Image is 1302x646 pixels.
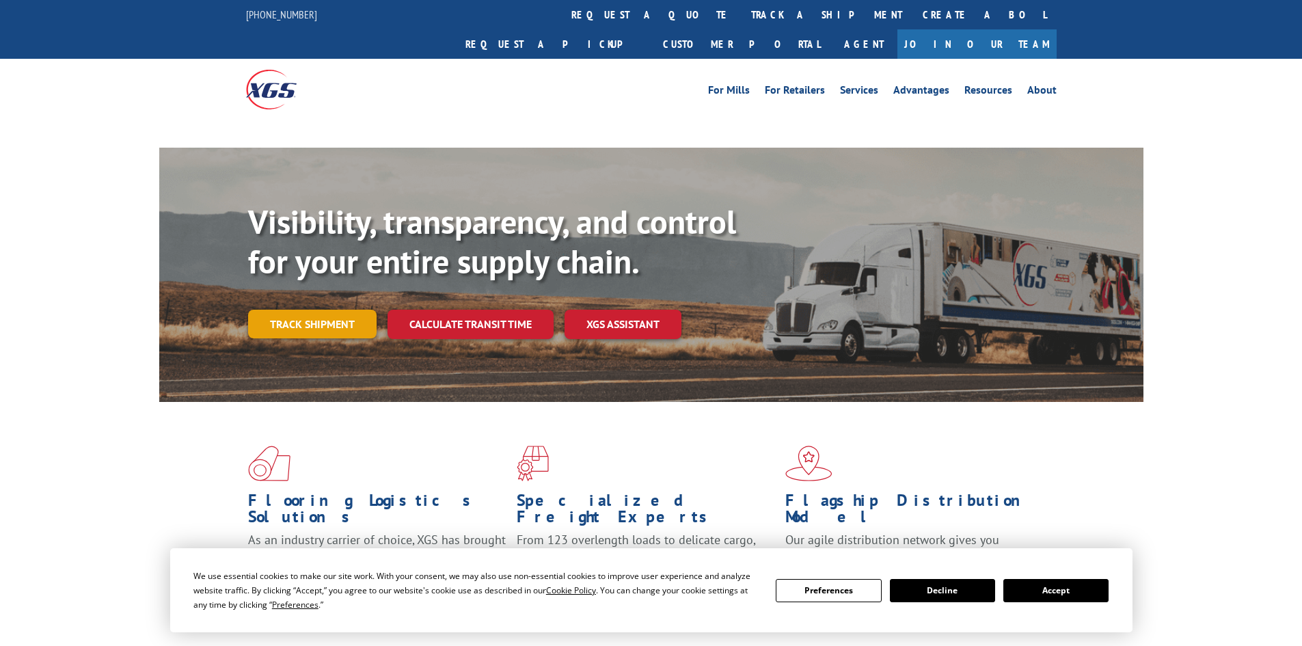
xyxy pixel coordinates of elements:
[546,584,596,596] span: Cookie Policy
[897,29,1057,59] a: Join Our Team
[517,492,775,532] h1: Specialized Freight Experts
[964,85,1012,100] a: Resources
[890,579,995,602] button: Decline
[1003,579,1109,602] button: Accept
[765,85,825,100] a: For Retailers
[785,446,832,481] img: xgs-icon-flagship-distribution-model-red
[248,200,736,282] b: Visibility, transparency, and control for your entire supply chain.
[776,579,881,602] button: Preferences
[893,85,949,100] a: Advantages
[785,532,1037,564] span: Our agile distribution network gives you nationwide inventory management on demand.
[517,532,775,593] p: From 123 overlength loads to delicate cargo, our experienced staff knows the best way to move you...
[193,569,759,612] div: We use essential cookies to make our site work. With your consent, we may also use non-essential ...
[248,532,506,580] span: As an industry carrier of choice, XGS has brought innovation and dedication to flooring logistics...
[653,29,830,59] a: Customer Portal
[246,8,317,21] a: [PHONE_NUMBER]
[1027,85,1057,100] a: About
[455,29,653,59] a: Request a pickup
[830,29,897,59] a: Agent
[248,446,290,481] img: xgs-icon-total-supply-chain-intelligence-red
[785,492,1044,532] h1: Flagship Distribution Model
[517,446,549,481] img: xgs-icon-focused-on-flooring-red
[388,310,554,339] a: Calculate transit time
[708,85,750,100] a: For Mills
[248,310,377,338] a: Track shipment
[272,599,318,610] span: Preferences
[565,310,681,339] a: XGS ASSISTANT
[170,548,1133,632] div: Cookie Consent Prompt
[840,85,878,100] a: Services
[248,492,506,532] h1: Flooring Logistics Solutions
